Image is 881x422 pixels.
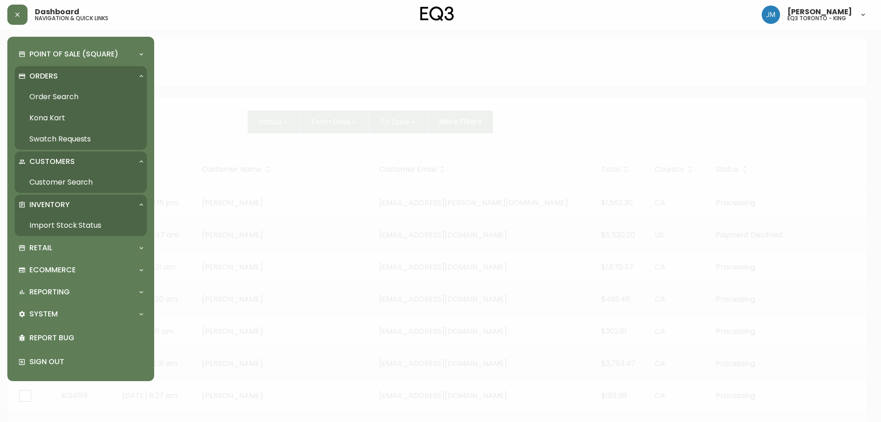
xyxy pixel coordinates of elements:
p: Point of Sale (Square) [29,49,118,59]
h5: navigation & quick links [35,16,108,21]
div: Orders [15,66,147,86]
div: Reporting [15,282,147,302]
h5: eq3 toronto - king [787,16,846,21]
div: Ecommerce [15,260,147,280]
a: Swatch Requests [15,129,147,150]
p: Retail [29,243,52,253]
div: Point of Sale (Square) [15,44,147,64]
span: Dashboard [35,8,79,16]
div: Sign Out [15,350,147,374]
a: Kona Kart [15,107,147,129]
div: Inventory [15,195,147,215]
p: Orders [29,71,58,81]
span: [PERSON_NAME] [787,8,852,16]
div: Customers [15,152,147,172]
p: Customers [29,157,75,167]
p: System [29,309,58,319]
p: Inventory [29,200,70,210]
img: logo [420,6,454,21]
div: System [15,304,147,324]
div: Report Bug [15,326,147,350]
a: Customer Search [15,172,147,193]
p: Sign Out [29,357,143,367]
p: Report Bug [29,333,143,343]
p: Ecommerce [29,265,76,275]
p: Reporting [29,287,70,297]
a: Order Search [15,86,147,107]
a: Import Stock Status [15,215,147,236]
div: Retail [15,238,147,258]
img: b88646003a19a9f750de19192e969c24 [762,6,780,24]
